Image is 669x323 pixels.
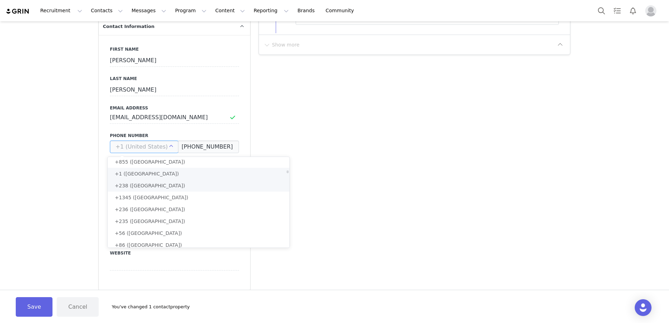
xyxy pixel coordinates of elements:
label: First Name [110,46,239,52]
input: (XXX) XXX-XXXX [178,141,239,153]
button: Save [16,297,52,317]
a: Brands [293,3,321,19]
input: Email Address [110,111,239,124]
label: Last Name [110,76,239,82]
img: placeholder-profile.jpg [645,5,656,16]
span: +1 ([GEOGRAPHIC_DATA]) [115,171,179,177]
div: Open Intercom Messenger [635,299,652,316]
button: Notifications [625,3,641,19]
div: You've changed 1 contact [103,303,190,310]
span: Contact Information [103,23,154,30]
span: +86 ([GEOGRAPHIC_DATA]) [115,242,182,248]
span: +238 ([GEOGRAPHIC_DATA]) [115,183,185,188]
button: Cancel [57,297,99,317]
label: Email Address [110,105,239,111]
button: Content [211,3,249,19]
span: +236 ([GEOGRAPHIC_DATA]) [115,207,185,212]
label: Website [110,250,239,256]
span: +235 ([GEOGRAPHIC_DATA]) [115,218,185,224]
label: Phone Number [110,132,239,139]
div: United States [110,141,178,153]
button: Show more [263,39,300,50]
span: property [170,303,190,310]
span: +1345 ([GEOGRAPHIC_DATA]) [115,195,188,200]
button: Contacts [87,3,127,19]
a: Tasks [610,3,625,19]
body: Rich Text Area. Press ALT-0 for help. [6,6,287,13]
button: Program [171,3,211,19]
button: Profile [641,5,663,16]
a: Community [322,3,361,19]
button: Search [594,3,609,19]
img: grin logo [6,8,30,15]
button: Reporting [249,3,293,19]
button: Messages [127,3,170,19]
span: +56 ([GEOGRAPHIC_DATA]) [115,230,182,236]
button: Recruitment [36,3,86,19]
input: +1 (United States) [110,141,178,153]
span: +855 ([GEOGRAPHIC_DATA]) [115,159,185,165]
